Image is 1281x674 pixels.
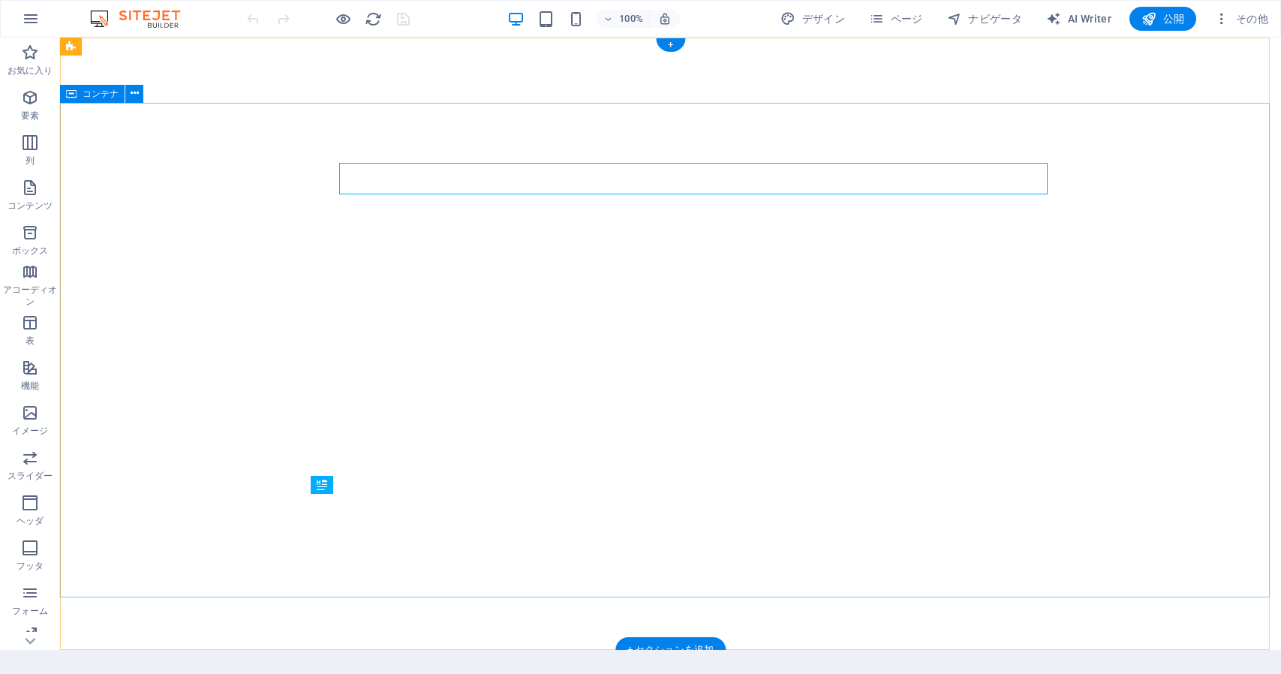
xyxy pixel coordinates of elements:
h6: 100% [619,10,643,28]
button: デザイン [774,7,851,31]
p: コンテンツ [8,200,53,212]
button: その他 [1208,7,1274,31]
p: 列 [26,155,35,167]
p: ボックス [12,245,48,257]
img: Editor Logo [86,10,199,28]
p: イメージ [12,425,48,437]
div: デザイン (Ctrl+Alt+Y) [774,7,851,31]
span: その他 [1214,11,1268,26]
button: ナビゲータ [941,7,1028,31]
p: お気に入り [8,65,53,77]
button: 100% [597,10,650,28]
p: フォーム [12,605,48,617]
p: 機能 [21,380,39,392]
i: ページのリロード [365,11,382,28]
i: サイズ変更時に、選択した端末にあわせてズームレベルを自動調整します。 [658,12,672,26]
p: フッタ [17,560,44,572]
div: + [656,38,685,52]
span: ナビゲータ [947,11,1022,26]
span: AI Writer [1046,11,1111,26]
p: 要素 [21,110,39,122]
span: デザイン [780,11,845,26]
span: 公開 [1141,11,1184,26]
div: + セクションを追加 [615,637,726,663]
span: ページ [869,11,923,26]
button: reload [364,10,382,28]
p: 表 [26,335,35,347]
button: 公開 [1129,7,1196,31]
button: AI Writer [1040,7,1117,31]
p: スライダー [8,470,53,482]
span: コンテナ [83,89,119,98]
p: ヘッダ [17,515,44,527]
button: プレビューモードを終了して編集を続けるには、ここをクリックしてください [334,10,352,28]
button: ページ [863,7,929,31]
